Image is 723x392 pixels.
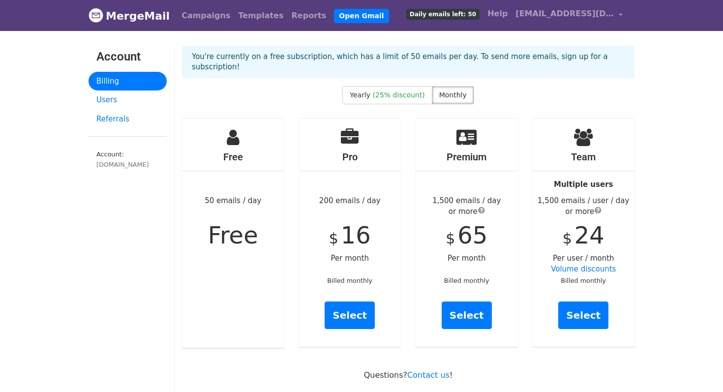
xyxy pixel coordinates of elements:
h4: Free [182,151,284,163]
div: [DOMAIN_NAME] [96,160,159,169]
div: Per user / month [533,119,635,347]
span: 24 [574,221,604,249]
a: Daily emails left: 50 [402,4,483,24]
span: 65 [457,221,487,249]
a: Volume discounts [551,265,616,273]
a: Select [325,302,375,329]
div: Per month [416,119,518,347]
small: Account: [96,151,159,169]
h3: Account [96,50,159,64]
a: Help [483,4,512,24]
a: Referrals [89,110,167,129]
a: [EMAIL_ADDRESS][DOMAIN_NAME] [512,4,627,27]
span: [EMAIL_ADDRESS][DOMAIN_NAME] [515,8,614,20]
a: Users [89,90,167,110]
a: MergeMail [89,5,170,26]
a: Open Gmail [334,9,389,23]
span: $ [329,230,338,247]
a: Contact us [407,370,450,380]
span: 16 [341,221,371,249]
p: You're currently on a free subscription, which has a limit of 50 emails per day. To send more ema... [192,52,625,72]
small: Billed monthly [561,277,606,284]
strong: Multiple users [554,180,613,189]
h4: Premium [416,151,518,163]
div: 1,500 emails / day or more [416,195,518,217]
span: $ [446,230,455,247]
div: 50 emails / day [182,119,284,348]
a: Billing [89,72,167,91]
a: Select [442,302,492,329]
a: Select [558,302,608,329]
small: Billed monthly [444,277,489,284]
a: Templates [234,6,287,26]
span: Free [208,221,258,249]
a: Reports [288,6,331,26]
h4: Pro [299,151,401,163]
div: 1,500 emails / user / day or more [533,195,635,217]
span: Daily emails left: 50 [406,9,480,20]
span: Yearly [350,91,370,99]
div: Widget de chat [674,345,723,392]
a: Campaigns [178,6,234,26]
span: $ [563,230,572,247]
h4: Team [533,151,635,163]
span: Monthly [439,91,467,99]
span: (25% discount) [373,91,425,99]
small: Billed monthly [327,277,372,284]
div: 200 emails / day Per month [299,119,401,347]
iframe: Chat Widget [674,345,723,392]
p: Questions? ! [182,370,634,380]
img: MergeMail logo [89,8,103,23]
